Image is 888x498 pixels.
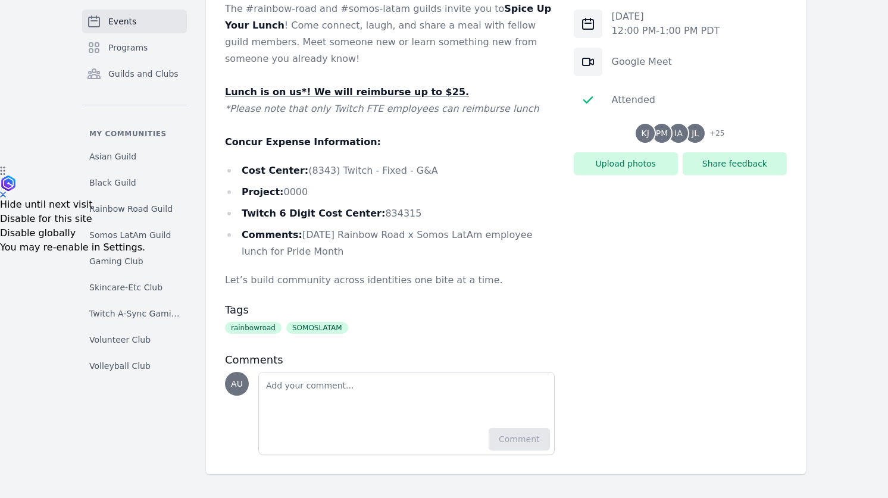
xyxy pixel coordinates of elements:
[641,129,649,137] span: KJ
[108,15,136,27] span: Events
[286,322,348,334] span: SOMOSLATAM
[225,205,555,222] li: 834315
[674,129,683,137] span: IA
[225,303,555,317] h3: Tags
[89,308,180,320] span: Twitch A-Sync Gaming (TAG) Club
[82,355,187,377] a: Volleyball Club
[225,162,555,179] li: (8343) Twitch - Fixed - G&A
[612,56,672,67] a: Google Meet
[82,277,187,298] a: Skincare-Etc Club
[108,68,179,80] span: Guilds and Clubs
[82,303,187,324] a: Twitch A-Sync Gaming (TAG) Club
[89,203,173,215] span: Rainbow Road Guild
[82,250,187,272] a: Gaming Club
[242,208,385,219] strong: Twitch 6 Digit Cost Center:
[89,229,171,241] span: Somos LatAm Guild
[82,10,187,377] nav: Sidebar
[89,151,136,162] span: Asian Guild
[82,10,187,33] a: Events
[574,152,678,175] button: Upload photos
[225,86,469,98] u: Lunch is on us*! We will reimburse up to $25.
[82,146,187,167] a: Asian Guild
[489,428,550,450] button: Comment
[702,126,724,143] span: + 25
[82,329,187,350] a: Volunteer Club
[231,380,243,388] span: AU
[692,129,699,137] span: JL
[612,93,655,107] div: Attended
[89,177,136,189] span: Black Guild
[108,42,148,54] span: Programs
[82,129,187,139] p: My communities
[656,129,668,137] span: PM
[82,36,187,59] a: Programs
[225,184,555,201] li: 0000
[225,353,555,367] h3: Comments
[89,281,162,293] span: Skincare-Etc Club
[612,24,720,38] p: 12:00 PM - 1:00 PM PDT
[242,186,283,198] strong: Project:
[89,255,143,267] span: Gaming Club
[82,172,187,193] a: Black Guild
[225,136,381,148] strong: Concur Expense Information:
[82,198,187,220] a: Rainbow Road Guild
[242,165,308,176] strong: Cost Center:
[89,360,151,372] span: Volleyball Club
[225,272,555,289] p: Let’s build community across identities one bite at a time.
[225,322,282,334] span: rainbowroad
[225,103,539,114] em: *Please note that only Twitch FTE employees can reimburse lunch
[82,224,187,246] a: Somos LatAm Guild
[225,227,555,260] li: [DATE] Rainbow Road x Somos LatAm employee lunch for Pride Month
[242,229,302,240] strong: Comments:
[82,62,187,86] a: Guilds and Clubs
[683,152,787,175] button: Share feedback
[89,334,151,346] span: Volunteer Club
[612,10,720,24] p: [DATE]
[225,1,555,67] p: The #rainbow-road and #somos-latam guilds invite you to ! Come connect, laugh, and share a meal w...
